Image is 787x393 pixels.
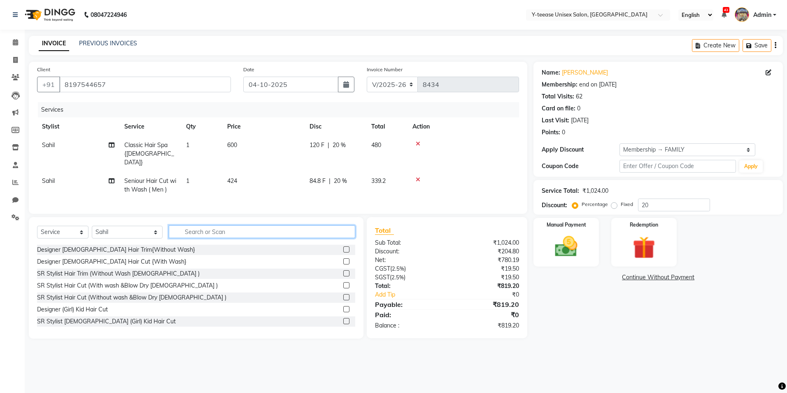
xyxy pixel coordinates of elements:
div: ₹1,024.00 [447,239,525,247]
div: ₹0 [447,310,525,320]
div: SR Stylist Hair Cut (With wash &Blow Dry [DEMOGRAPHIC_DATA] ) [37,281,218,290]
span: Sahil [42,177,55,185]
span: 20 % [334,177,347,185]
a: [PERSON_NAME] [562,68,608,77]
span: SGST [375,274,390,281]
img: logo [21,3,77,26]
div: ₹19.50 [447,264,525,273]
th: Total [366,117,407,136]
span: 1 [186,177,189,185]
span: CGST [375,265,390,272]
div: ( ) [369,264,447,273]
div: Designer [DEMOGRAPHIC_DATA] Hair Trim{Without Wash} [37,246,195,254]
label: Redemption [630,221,658,229]
span: 339.2 [371,177,386,185]
a: 43 [722,11,726,19]
div: Discount: [369,247,447,256]
button: Apply [739,160,763,173]
div: Discount: [542,201,567,210]
img: _gift.svg [626,234,662,262]
div: Payable: [369,299,447,309]
div: Coupon Code [542,162,619,171]
label: Invoice Number [367,66,403,73]
label: Manual Payment [547,221,586,229]
button: Save [743,39,771,52]
div: Membership: [542,80,577,89]
div: Total Visits: [542,92,574,101]
div: Points: [542,128,560,137]
span: 20 % [333,141,346,150]
th: Action [407,117,519,136]
div: ₹204.80 [447,247,525,256]
div: ₹1,024.00 [582,187,608,195]
div: ( ) [369,273,447,282]
b: 08047224946 [91,3,127,26]
a: Add Tip [369,290,460,299]
div: Services [38,102,525,117]
div: Sub Total: [369,239,447,247]
div: Card on file: [542,104,575,113]
div: Total: [369,282,447,290]
span: 2.5% [391,274,404,281]
div: ₹819.20 [447,299,525,309]
div: SR Stylist Hair Trim (Without Wash [DEMOGRAPHIC_DATA] ) [37,269,200,278]
div: end on [DATE] [579,80,617,89]
div: Last Visit: [542,116,569,125]
label: Date [243,66,254,73]
input: Search or Scan [169,225,355,238]
span: | [328,141,329,150]
div: ₹780.19 [447,256,525,264]
div: ₹19.50 [447,273,525,282]
span: 480 [371,141,381,149]
div: ₹819.20 [447,321,525,330]
div: ₹0 [460,290,526,299]
th: Stylist [37,117,119,136]
img: _cash.svg [548,234,584,260]
a: PREVIOUS INVOICES [79,40,137,47]
div: Service Total: [542,187,579,195]
div: Designer [DEMOGRAPHIC_DATA] Hair Cut {With Wash} [37,257,186,266]
label: Client [37,66,50,73]
span: Seniour Hair Cut with Wash ( Men ) [124,177,176,193]
div: SR Stylist Hair Cut (Without wash &Blow Dry [DEMOGRAPHIC_DATA] ) [37,293,226,302]
div: SR Stylist [DEMOGRAPHIC_DATA] (Girl) Kid Hair Cut [37,317,176,326]
span: Classic Hair Spa {[DEMOGRAPHIC_DATA]} [124,141,174,166]
div: Paid: [369,310,447,320]
div: 62 [576,92,582,101]
span: | [329,177,331,185]
div: 0 [577,104,580,113]
div: Designer (Girl) Kid Hair Cut [37,305,108,314]
input: Enter Offer / Coupon Code [619,160,736,173]
th: Service [119,117,181,136]
div: [DATE] [571,116,589,125]
th: Disc [305,117,366,136]
span: Total [375,226,394,235]
a: Continue Without Payment [535,273,781,282]
span: 120 F [310,141,324,150]
input: Search by Name/Mobile/Email/Code [59,77,231,92]
div: Name: [542,68,560,77]
div: ₹819.20 [447,282,525,290]
label: Fixed [621,201,633,208]
label: Percentage [582,201,608,208]
div: Balance : [369,321,447,330]
span: 2.5% [392,265,404,272]
th: Price [222,117,305,136]
button: +91 [37,77,60,92]
span: 84.8 F [310,177,326,185]
a: INVOICE [39,36,69,51]
span: Sahil [42,141,55,149]
span: 600 [227,141,237,149]
img: Admin [735,7,749,22]
span: Admin [753,11,771,19]
div: Net: [369,256,447,264]
th: Qty [181,117,222,136]
div: Apply Discount [542,145,619,154]
div: 0 [562,128,565,137]
button: Create New [692,39,739,52]
span: 43 [723,7,729,13]
span: 1 [186,141,189,149]
span: 424 [227,177,237,185]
